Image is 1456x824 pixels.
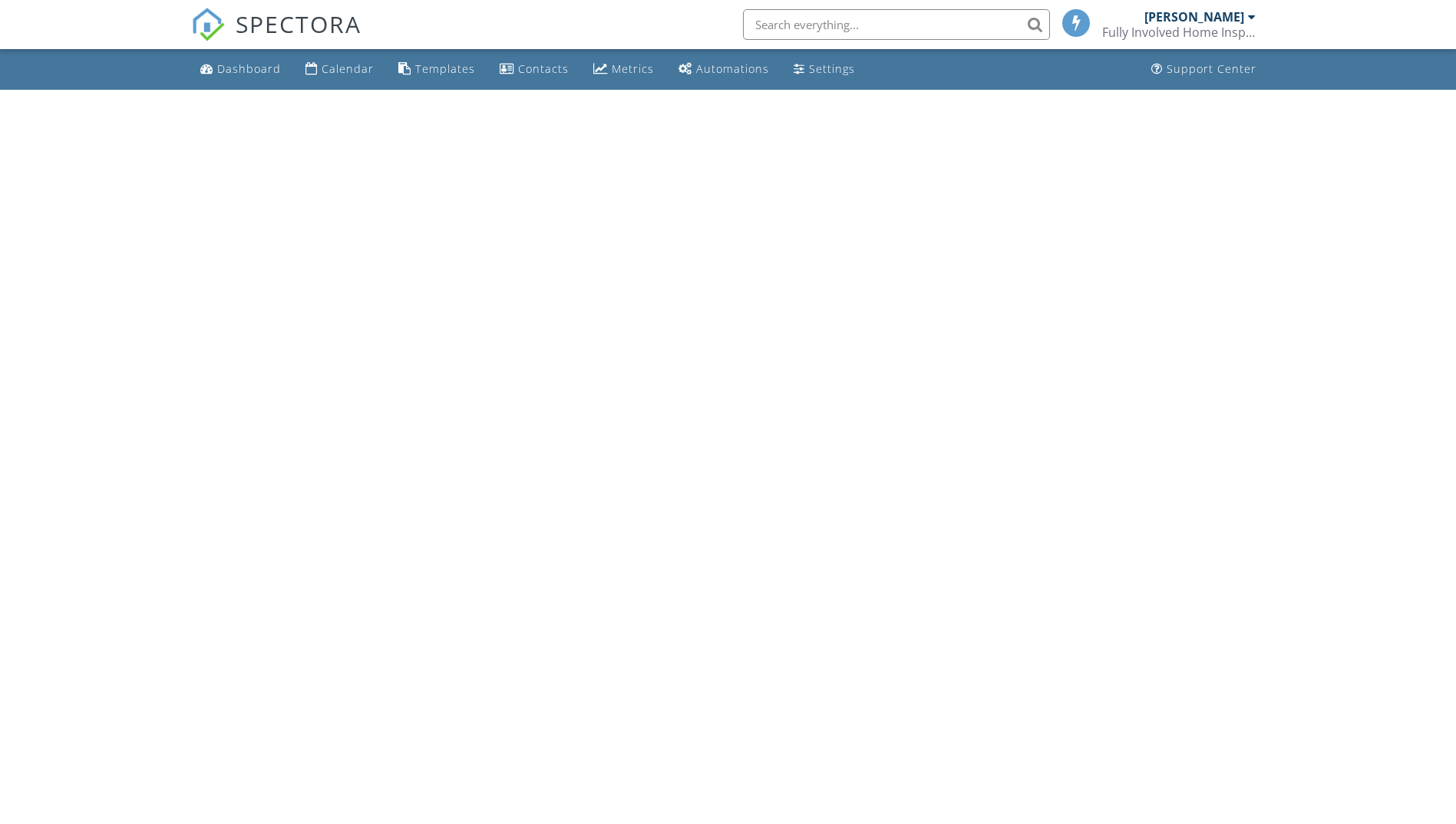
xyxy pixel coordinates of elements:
[194,55,287,84] a: Dashboard
[518,61,569,76] div: Contacts
[743,9,1050,40] input: Search everything...
[696,61,769,76] div: Automations
[1145,55,1263,84] a: Support Center
[672,55,775,84] a: Automations (Basic)
[322,61,374,76] div: Calendar
[494,55,575,84] a: Contacts
[787,55,861,84] a: Settings
[191,21,362,53] a: SPECTORA
[1102,25,1256,40] div: Fully Involved Home Inspections
[191,8,225,41] img: The Best Home Inspection Software - Spectora
[415,61,475,76] div: Templates
[1167,61,1256,76] div: Support Center
[392,55,481,84] a: Templates
[612,61,654,76] div: Metrics
[217,61,281,76] div: Dashboard
[236,8,362,40] span: SPECTORA
[809,61,855,76] div: Settings
[299,55,380,84] a: Calendar
[587,55,660,84] a: Metrics
[1144,9,1244,25] div: [PERSON_NAME]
